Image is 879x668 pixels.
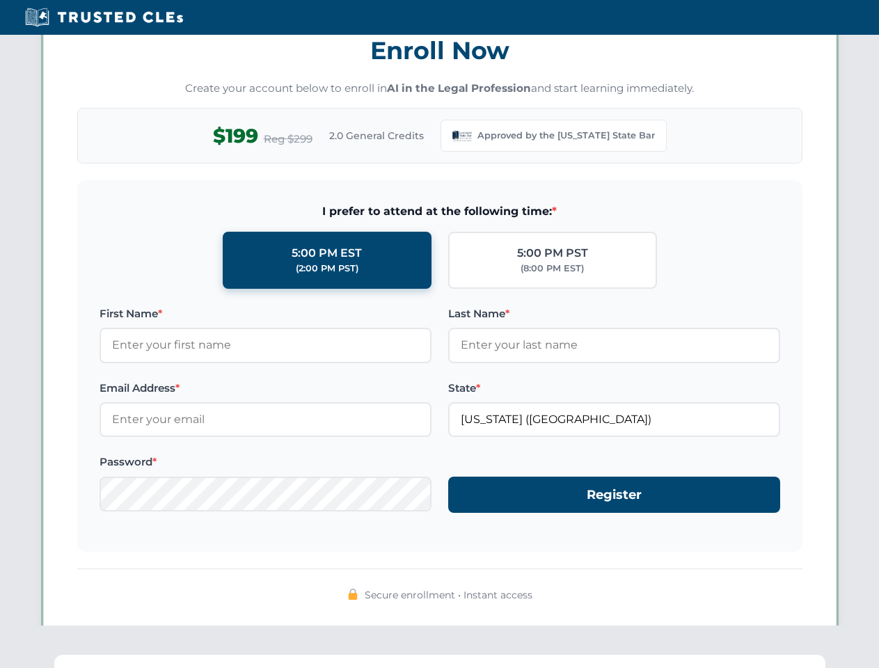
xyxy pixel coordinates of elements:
[517,244,588,262] div: 5:00 PM PST
[347,589,358,600] img: 🔒
[452,126,472,145] img: Louisiana State Bar
[77,29,802,72] h3: Enroll Now
[329,128,424,143] span: 2.0 General Credits
[296,262,358,276] div: (2:00 PM PST)
[77,81,802,97] p: Create your account below to enroll in and start learning immediately.
[100,202,780,221] span: I prefer to attend at the following time:
[100,402,431,437] input: Enter your email
[448,380,780,397] label: State
[448,328,780,363] input: Enter your last name
[100,305,431,322] label: First Name
[448,477,780,514] button: Register
[264,131,312,148] span: Reg $299
[521,262,584,276] div: (8:00 PM EST)
[292,244,362,262] div: 5:00 PM EST
[448,305,780,322] label: Last Name
[477,129,655,143] span: Approved by the [US_STATE] State Bar
[100,454,431,470] label: Password
[100,380,431,397] label: Email Address
[213,120,258,152] span: $199
[365,587,532,603] span: Secure enrollment • Instant access
[387,81,531,95] strong: AI in the Legal Profession
[100,328,431,363] input: Enter your first name
[21,7,187,28] img: Trusted CLEs
[448,402,780,437] input: Louisiana (LA)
